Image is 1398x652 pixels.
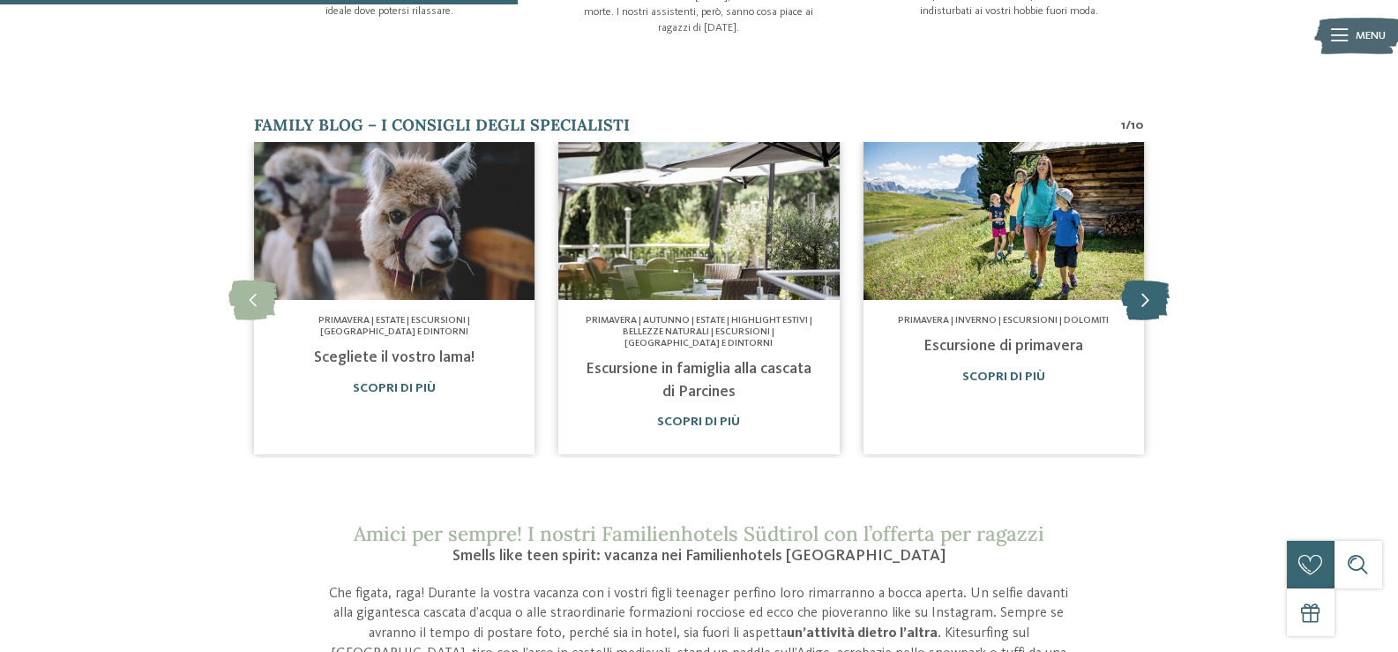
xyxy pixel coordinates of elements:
[1125,116,1131,134] span: /
[452,548,946,564] span: Smells like teen spirit: vacanza nei Familienhotels [GEOGRAPHIC_DATA]
[923,338,1083,354] a: Escursione di primavera
[354,521,1044,546] span: Amici per sempre! I nostri Familienhotels Südtirol con l’offerta per ragazzi
[254,115,630,135] span: Family Blog – i consigli degli specialisti
[1121,116,1125,134] span: 1
[898,316,1109,326] span: Primavera | Inverno | Escursioni | Dolomiti
[962,371,1045,383] a: Scopri di più
[254,142,535,300] img: Progettate delle vacanze con i vostri figli teenager?
[586,361,811,399] a: Escursione in famiglia alla cascata di Parcines
[863,142,1144,300] img: Progettate delle vacanze con i vostri figli teenager?
[586,316,812,348] span: Primavera | Autunno | Estate | Highlight estivi | Bellezze naturali | Escursioni | [GEOGRAPHIC_DA...
[787,626,938,641] strong: un’attività dietro l’altra
[1131,116,1144,134] span: 10
[314,349,475,365] a: Scegliete il vostro lama!
[558,142,839,300] img: Progettate delle vacanze con i vostri figli teenager?
[657,416,740,428] a: Scopri di più
[318,316,470,337] span: Primavera | Estate | Escursioni | [GEOGRAPHIC_DATA] e dintorni
[353,382,436,394] a: Scopri di più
